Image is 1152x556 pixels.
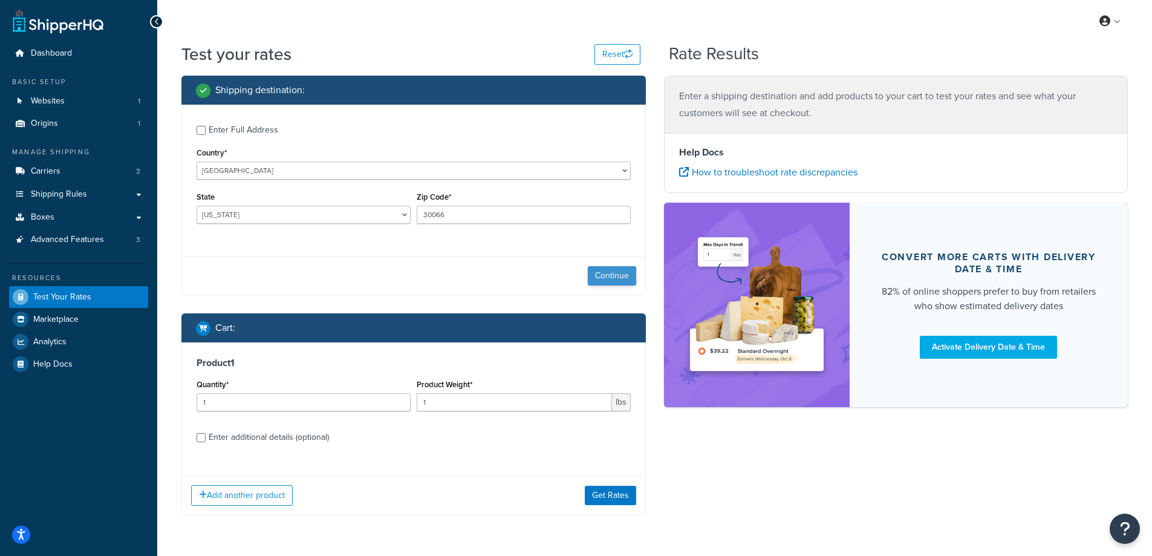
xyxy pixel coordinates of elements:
span: Help Docs [33,359,73,370]
h3: Product 1 [197,357,631,369]
input: Enter additional details (optional) [197,433,206,442]
span: Analytics [33,337,67,347]
span: Origins [31,119,58,129]
div: Basic Setup [9,77,148,87]
label: Country* [197,148,227,157]
a: Websites1 [9,90,148,113]
span: Boxes [31,212,54,223]
span: 3 [136,235,140,245]
a: Dashboard [9,42,148,65]
input: Enter Full Address [197,126,206,135]
button: Reset [594,44,640,65]
span: Advanced Features [31,235,104,245]
span: Websites [31,96,65,106]
span: Shipping Rules [31,189,87,200]
span: 1 [138,119,140,129]
h2: Shipping destination : [215,85,305,96]
button: Get Rates [585,486,636,505]
li: Origins [9,113,148,135]
label: Zip Code* [417,192,451,201]
a: Shipping Rules [9,183,148,206]
div: Manage Shipping [9,147,148,157]
li: Websites [9,90,148,113]
button: Continue [588,266,636,286]
a: Marketplace [9,309,148,330]
span: Marketplace [33,315,79,325]
h2: Cart : [215,322,235,333]
button: Add another product [191,485,293,506]
input: 0.00 [417,393,612,411]
h2: Rate Results [669,45,759,64]
span: 3 [136,166,140,177]
a: Analytics [9,331,148,353]
a: How to troubleshoot rate discrepancies [679,165,857,179]
div: Convert more carts with delivery date & time [879,251,1099,275]
div: 82% of online shoppers prefer to buy from retailers who show estimated delivery dates [879,284,1099,313]
label: Quantity* [197,380,229,389]
span: 1 [138,96,140,106]
span: Test Your Rates [33,292,91,303]
p: Enter a shipping destination and add products to your cart to test your rates and see what your c... [679,88,1113,122]
a: Advanced Features3 [9,229,148,251]
input: 0 [197,393,411,411]
li: Carriers [9,160,148,183]
div: Resources [9,273,148,283]
a: Activate Delivery Date & Time [920,336,1057,359]
div: Enter additional details (optional) [209,429,329,446]
a: Boxes [9,206,148,229]
a: Origins1 [9,113,148,135]
div: Enter Full Address [209,122,278,139]
span: Carriers [31,166,60,177]
a: Help Docs [9,353,148,375]
label: Product Weight* [417,380,472,389]
span: lbs [612,393,631,411]
span: Dashboard [31,48,72,59]
label: State [197,192,215,201]
h4: Help Docs [679,145,1113,160]
button: Open Resource Center [1110,514,1140,544]
h1: Test your rates [181,42,291,66]
li: Advanced Features [9,229,148,251]
img: feature-image-ddt-36eae7f7280da8017bfb280eaccd9c446f90b1fe08728e4019434db127062ab4.png [682,221,831,389]
a: Test Your Rates [9,286,148,308]
a: Carriers3 [9,160,148,183]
